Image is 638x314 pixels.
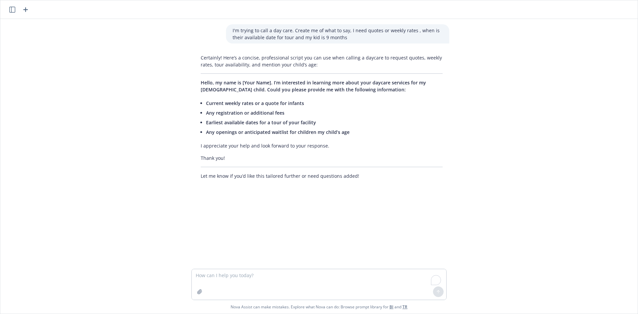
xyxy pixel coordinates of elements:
p: Thank you! [201,155,443,161]
span: Any registration or additional fees [206,110,284,116]
span: Hello, my name is [Your Name]. I’m interested in learning more about your daycare services for my... [201,79,426,93]
a: BI [389,304,393,310]
span: Nova Assist can make mistakes. Explore what Nova can do: Browse prompt library for and [231,300,407,314]
span: Current weekly rates or a quote for infants [206,100,304,106]
textarea: To enrich screen reader interactions, please activate Accessibility in Grammarly extension settings [192,269,446,300]
span: Earliest available dates for a tour of your facility [206,119,316,126]
a: TR [402,304,407,310]
p: I appreciate your help and look forward to your response. [201,142,443,149]
span: Any openings or anticipated waitlist for children my child’s age [206,129,350,135]
p: Certainly! Here’s a concise, professional script you can use when calling a daycare to request qu... [201,54,443,68]
p: I'm trying to call a day care. Create me of what to say, I need quotes or weekly rates , when is ... [233,27,443,41]
p: Let me know if you’d like this tailored further or need questions added! [201,172,443,179]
